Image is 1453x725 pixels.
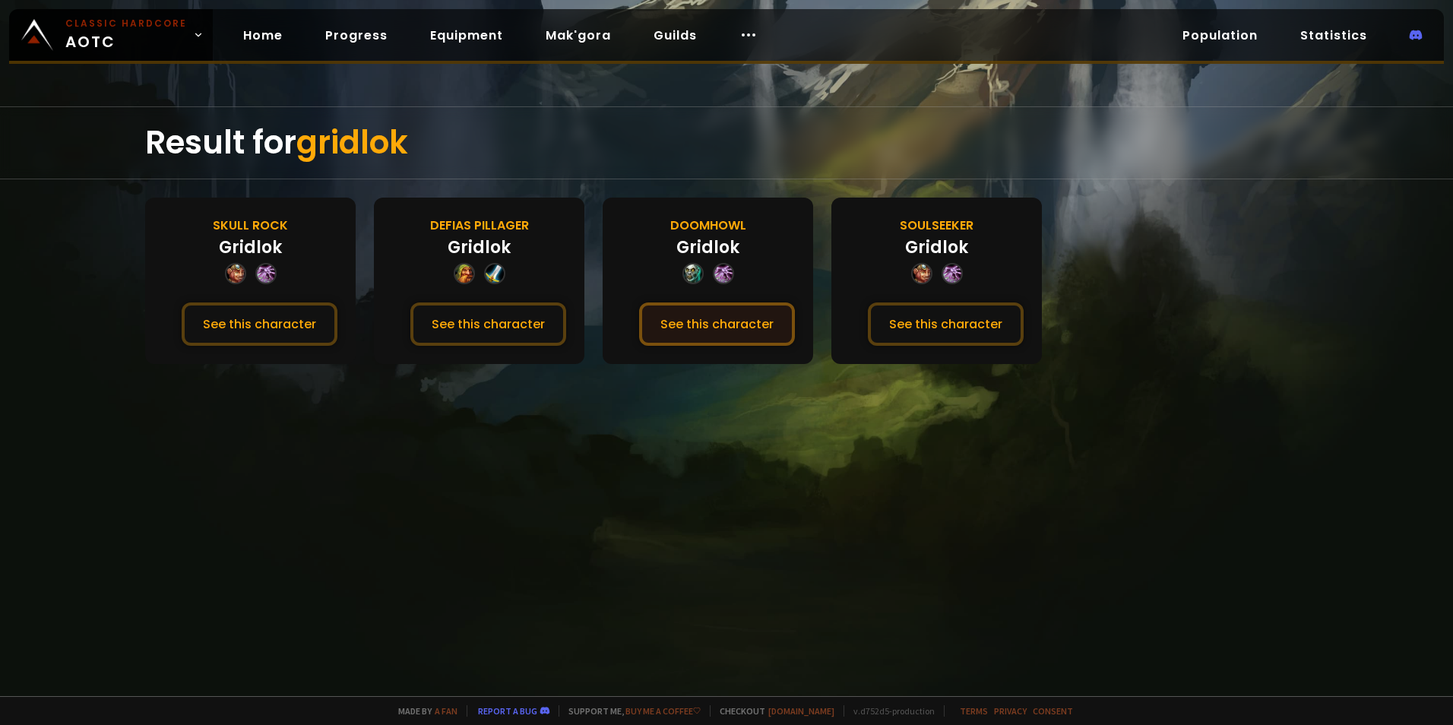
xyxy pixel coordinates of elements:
a: a fan [435,705,457,717]
div: Soulseeker [900,216,973,235]
a: Terms [960,705,988,717]
a: [DOMAIN_NAME] [768,705,834,717]
div: Gridlok [219,235,282,260]
a: Progress [313,20,400,51]
button: See this character [639,302,795,346]
div: Result for [145,107,1308,179]
button: See this character [182,302,337,346]
a: Statistics [1288,20,1379,51]
a: Classic HardcoreAOTC [9,9,213,61]
a: Mak'gora [533,20,623,51]
div: Gridlok [676,235,739,260]
span: gridlok [296,120,408,165]
div: Defias Pillager [430,216,529,235]
a: Equipment [418,20,515,51]
button: See this character [410,302,566,346]
button: See this character [868,302,1024,346]
a: Buy me a coffee [625,705,701,717]
div: Doomhowl [670,216,746,235]
div: Gridlok [448,235,511,260]
a: Privacy [994,705,1027,717]
a: Report a bug [478,705,537,717]
a: Consent [1033,705,1073,717]
a: Population [1170,20,1270,51]
span: Support me, [559,705,701,717]
span: v. d752d5 - production [844,705,935,717]
div: Gridlok [905,235,968,260]
span: Made by [389,705,457,717]
small: Classic Hardcore [65,17,187,30]
div: Skull Rock [213,216,288,235]
span: AOTC [65,17,187,53]
a: Home [231,20,295,51]
span: Checkout [710,705,834,717]
a: Guilds [641,20,709,51]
